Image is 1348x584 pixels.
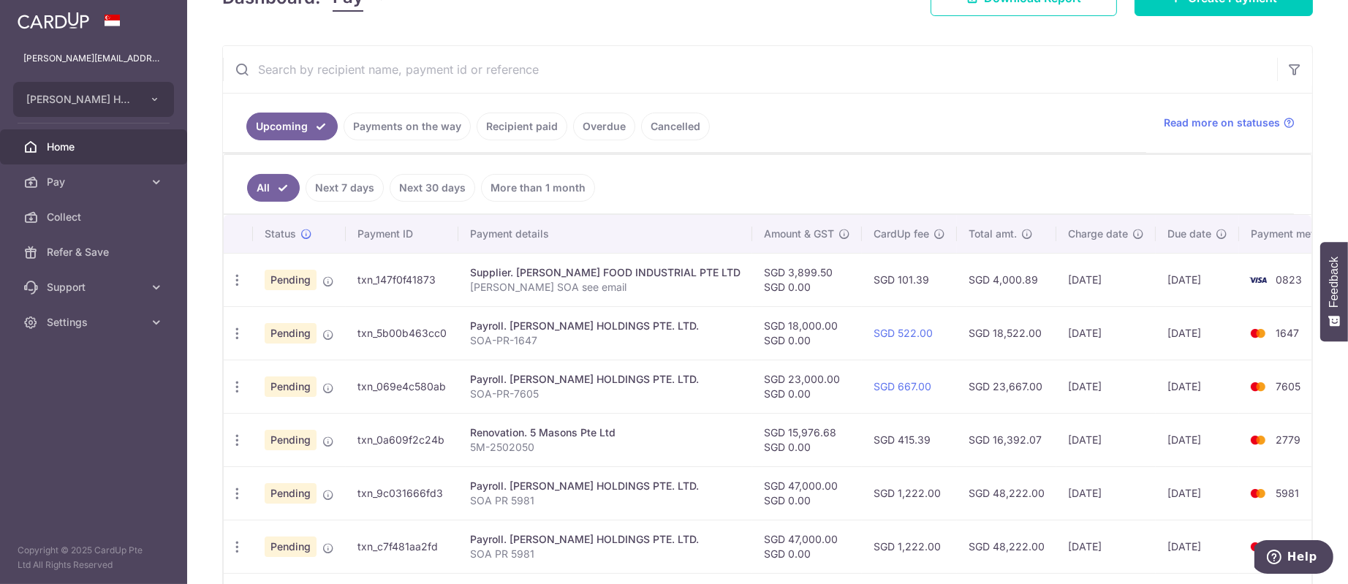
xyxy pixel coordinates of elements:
[1243,378,1273,395] img: Bank Card
[470,265,741,280] div: Supplier. [PERSON_NAME] FOOD INDUSTRIAL PTE LTD
[862,520,957,573] td: SGD 1,222.00
[1328,257,1341,308] span: Feedback
[1156,306,1239,360] td: [DATE]
[752,413,862,466] td: SGD 15,976.68 SGD 0.00
[481,174,595,202] a: More than 1 month
[1167,227,1211,241] span: Due date
[957,253,1056,306] td: SGD 4,000.89
[874,380,931,393] a: SGD 667.00
[346,413,458,466] td: txn_0a609f2c24b
[346,215,458,253] th: Payment ID
[764,227,834,241] span: Amount & GST
[1276,273,1302,286] span: 0823
[470,372,741,387] div: Payroll. [PERSON_NAME] HOLDINGS PTE. LTD.
[752,306,862,360] td: SGD 18,000.00 SGD 0.00
[1056,466,1156,520] td: [DATE]
[344,113,471,140] a: Payments on the way
[265,227,296,241] span: Status
[470,493,741,508] p: SOA PR 5981
[1243,431,1273,449] img: Bank Card
[969,227,1017,241] span: Total amt.
[470,333,741,348] p: SOA-PR-1647
[957,360,1056,413] td: SGD 23,667.00
[1243,538,1273,555] img: Bank Card
[1254,540,1333,577] iframe: Opens a widget where you can find more information
[47,140,143,154] span: Home
[265,270,317,290] span: Pending
[862,466,957,520] td: SGD 1,222.00
[47,315,143,330] span: Settings
[346,306,458,360] td: txn_5b00b463cc0
[1068,227,1128,241] span: Charge date
[470,387,741,401] p: SOA-PR-7605
[346,360,458,413] td: txn_069e4c580ab
[470,532,741,547] div: Payroll. [PERSON_NAME] HOLDINGS PTE. LTD.
[1243,271,1273,289] img: Bank Card
[346,466,458,520] td: txn_9c031666fd3
[957,306,1056,360] td: SGD 18,522.00
[752,520,862,573] td: SGD 47,000.00 SGD 0.00
[470,479,741,493] div: Payroll. [PERSON_NAME] HOLDINGS PTE. LTD.
[18,12,89,29] img: CardUp
[265,376,317,397] span: Pending
[470,547,741,561] p: SOA PR 5981
[47,245,143,259] span: Refer & Save
[470,440,741,455] p: 5M-2502050
[1276,380,1300,393] span: 7605
[477,113,567,140] a: Recipient paid
[1056,306,1156,360] td: [DATE]
[265,323,317,344] span: Pending
[1276,487,1299,499] span: 5981
[13,82,174,117] button: [PERSON_NAME] HOLDINGS PTE. LTD.
[1056,413,1156,466] td: [DATE]
[1156,253,1239,306] td: [DATE]
[47,280,143,295] span: Support
[246,113,338,140] a: Upcoming
[1164,115,1295,130] a: Read more on statuses
[265,536,317,557] span: Pending
[1164,115,1280,130] span: Read more on statuses
[390,174,475,202] a: Next 30 days
[862,253,957,306] td: SGD 101.39
[47,175,143,189] span: Pay
[1156,520,1239,573] td: [DATE]
[1056,253,1156,306] td: [DATE]
[1243,325,1273,342] img: Bank Card
[265,483,317,504] span: Pending
[641,113,710,140] a: Cancelled
[752,466,862,520] td: SGD 47,000.00 SGD 0.00
[957,413,1056,466] td: SGD 16,392.07
[1276,433,1300,446] span: 2779
[346,520,458,573] td: txn_c7f481aa2fd
[957,520,1056,573] td: SGD 48,222.00
[1276,327,1299,339] span: 1647
[1156,360,1239,413] td: [DATE]
[23,51,164,66] p: [PERSON_NAME][EMAIL_ADDRESS][DOMAIN_NAME]
[223,46,1277,93] input: Search by recipient name, payment id or reference
[1156,466,1239,520] td: [DATE]
[346,253,458,306] td: txn_147f0f41873
[752,253,862,306] td: SGD 3,899.50 SGD 0.00
[470,319,741,333] div: Payroll. [PERSON_NAME] HOLDINGS PTE. LTD.
[862,413,957,466] td: SGD 415.39
[26,92,135,107] span: [PERSON_NAME] HOLDINGS PTE. LTD.
[1056,520,1156,573] td: [DATE]
[470,425,741,440] div: Renovation. 5 Masons Pte Ltd
[874,227,929,241] span: CardUp fee
[957,466,1056,520] td: SGD 48,222.00
[47,210,143,224] span: Collect
[1320,242,1348,341] button: Feedback - Show survey
[1156,413,1239,466] td: [DATE]
[573,113,635,140] a: Overdue
[752,360,862,413] td: SGD 23,000.00 SGD 0.00
[306,174,384,202] a: Next 7 days
[1243,485,1273,502] img: Bank Card
[874,327,933,339] a: SGD 522.00
[247,174,300,202] a: All
[265,430,317,450] span: Pending
[458,215,752,253] th: Payment details
[470,280,741,295] p: [PERSON_NAME] SOA see email
[1056,360,1156,413] td: [DATE]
